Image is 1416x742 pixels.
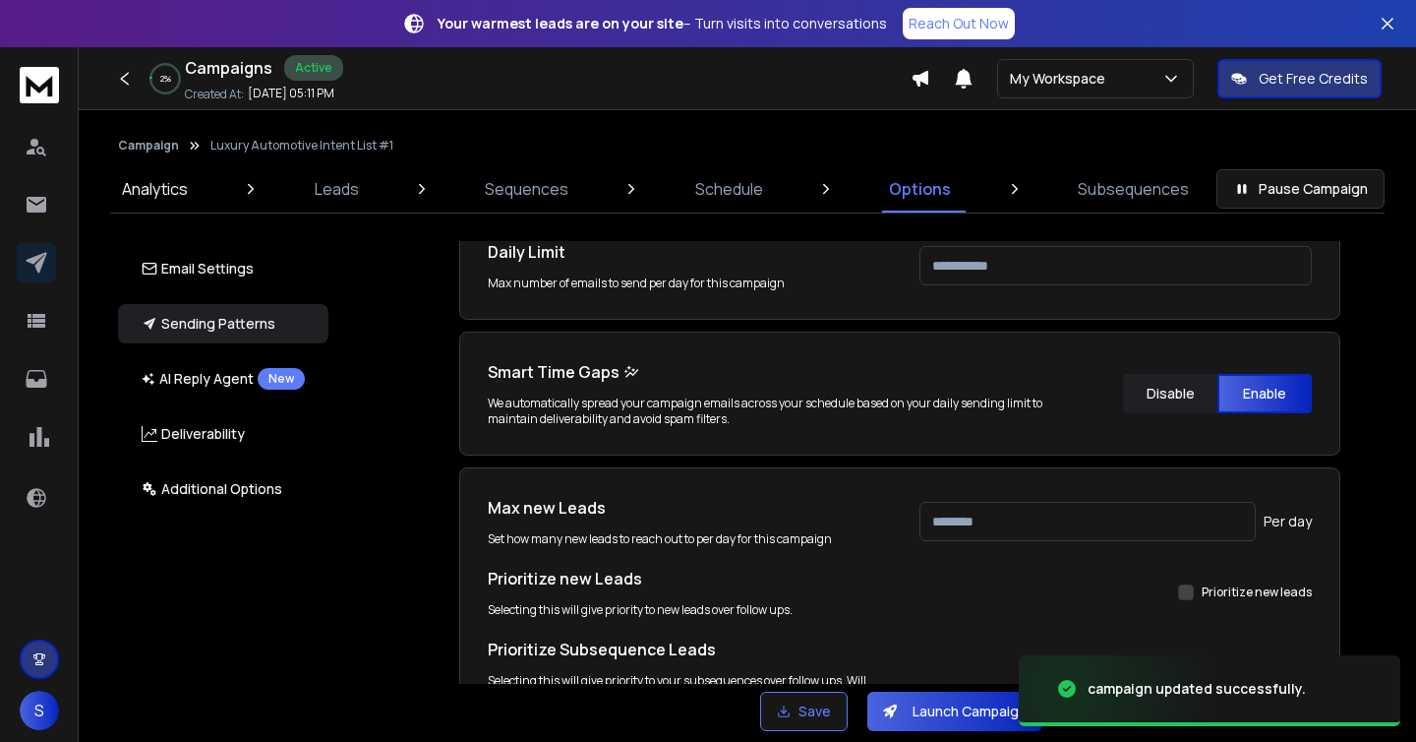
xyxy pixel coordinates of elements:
[1217,59,1382,98] button: Get Free Credits
[909,14,1009,33] p: Reach Out Now
[303,165,371,213] a: Leads
[185,87,244,102] p: Created At:
[488,240,880,264] h1: Daily Limit
[1010,69,1113,89] p: My Workspace
[1088,679,1306,699] div: campaign updated successfully.
[315,177,359,201] p: Leads
[20,67,59,103] img: logo
[1066,165,1201,213] a: Subsequences
[20,691,59,730] button: S
[1216,169,1385,209] button: Pause Campaign
[889,177,951,201] p: Options
[877,165,963,213] a: Options
[142,259,254,278] p: Email Settings
[485,177,568,201] p: Sequences
[438,14,683,32] strong: Your warmest leads are on your site
[695,177,763,201] p: Schedule
[473,165,580,213] a: Sequences
[185,56,272,80] h1: Campaigns
[438,14,887,33] p: – Turn visits into conversations
[248,86,334,101] p: [DATE] 05:11 PM
[118,138,179,154] button: Campaign
[210,138,393,154] p: Luxury Automotive Intent List #1
[1078,177,1189,201] p: Subsequences
[903,8,1015,39] a: Reach Out Now
[284,55,343,81] div: Active
[118,249,328,288] button: Email Settings
[110,165,200,213] a: Analytics
[160,73,171,85] p: 2 %
[1259,69,1368,89] p: Get Free Credits
[122,177,188,201] p: Analytics
[683,165,775,213] a: Schedule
